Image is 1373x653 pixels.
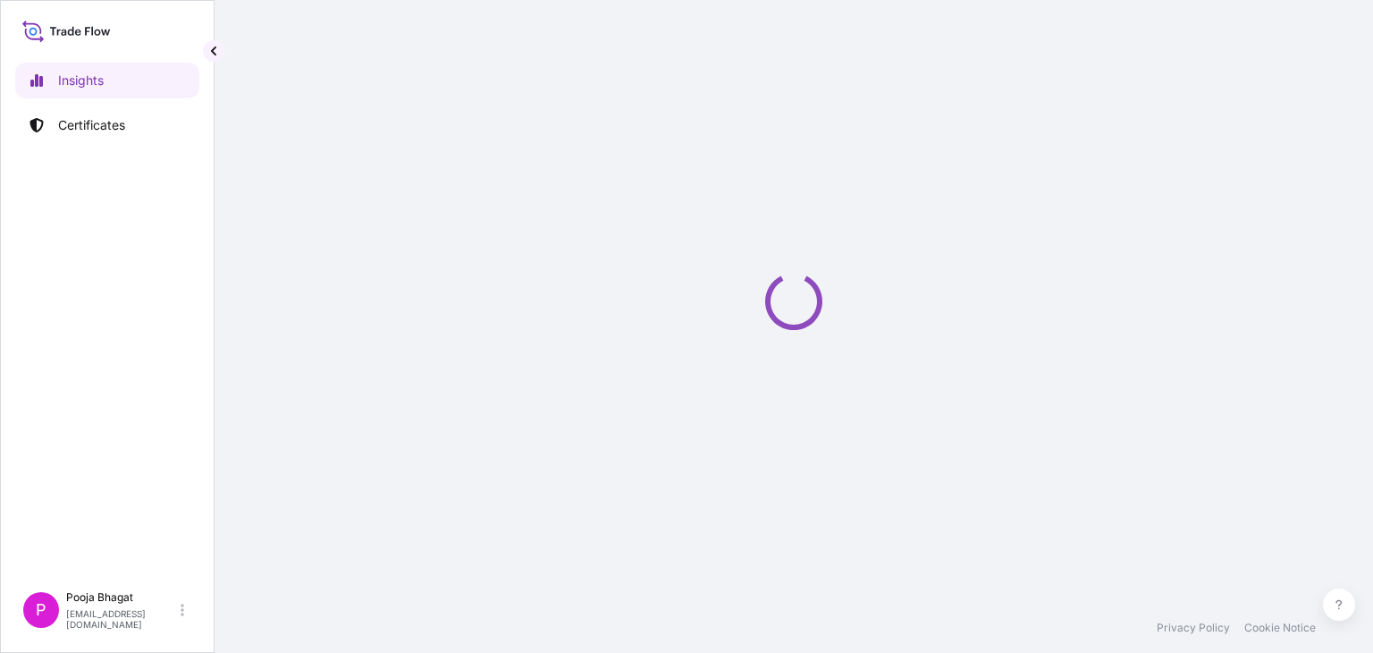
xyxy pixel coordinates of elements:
a: Cookie Notice [1244,621,1316,635]
p: Certificates [58,116,125,134]
a: Certificates [15,107,199,143]
a: Privacy Policy [1157,621,1230,635]
span: P [36,601,46,619]
p: [EMAIL_ADDRESS][DOMAIN_NAME] [66,608,177,630]
p: Insights [58,72,104,89]
a: Insights [15,63,199,98]
p: Pooja Bhagat [66,590,177,605]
